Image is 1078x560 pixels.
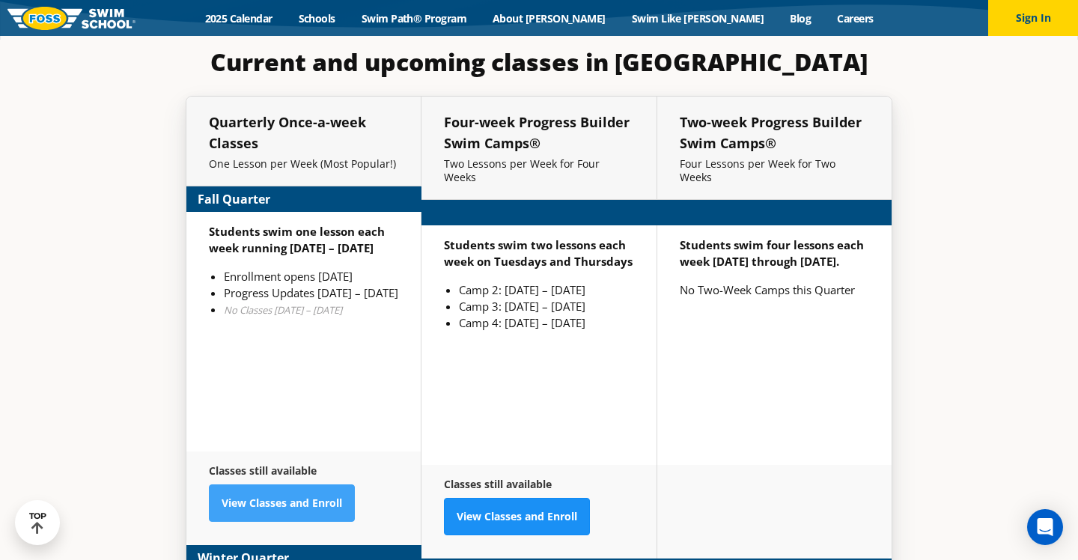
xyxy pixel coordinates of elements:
p: Four Lessons per Week for Two Weeks [680,157,869,184]
p: No Two-Week Camps this Quarter [680,281,869,298]
strong: Students swim four lessons each week [DATE] through [DATE]. [680,237,864,269]
a: Careers [824,11,886,25]
a: Swim Like [PERSON_NAME] [618,11,777,25]
a: About [PERSON_NAME] [480,11,619,25]
a: Schools [285,11,348,25]
h3: Current and upcoming classes in [GEOGRAPHIC_DATA] [186,47,892,77]
strong: Fall Quarter [198,190,270,208]
li: Camp 4: [DATE] – [DATE] [459,314,634,331]
p: Two Lessons per Week for Four Weeks [444,157,634,184]
li: Camp 3: [DATE] – [DATE] [459,298,634,314]
p: One Lesson per Week (Most Popular!) [209,157,398,171]
a: Swim Path® Program [348,11,479,25]
em: No Classes [DATE] – [DATE] [224,303,342,317]
a: View Classes and Enroll [444,498,590,535]
a: 2025 Calendar [192,11,285,25]
li: Progress Updates [DATE] – [DATE] [224,284,398,301]
img: FOSS Swim School Logo [7,7,135,30]
strong: Students swim two lessons each week on Tuesdays and Thursdays [444,237,633,269]
h5: Quarterly Once-a-week Classes [209,112,398,153]
div: TOP [29,511,46,535]
div: Open Intercom Messenger [1027,509,1063,545]
h5: Two-week Progress Builder Swim Camps® [680,112,869,153]
a: View Classes and Enroll [209,484,355,522]
strong: Classes still available [444,477,552,491]
a: Blog [777,11,824,25]
strong: Students swim one lesson each week running [DATE] – [DATE] [209,224,385,255]
li: Camp 2: [DATE] – [DATE] [459,281,634,298]
strong: Classes still available [209,463,317,478]
h5: Four-week Progress Builder Swim Camps® [444,112,634,153]
li: Enrollment opens [DATE] [224,268,398,284]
